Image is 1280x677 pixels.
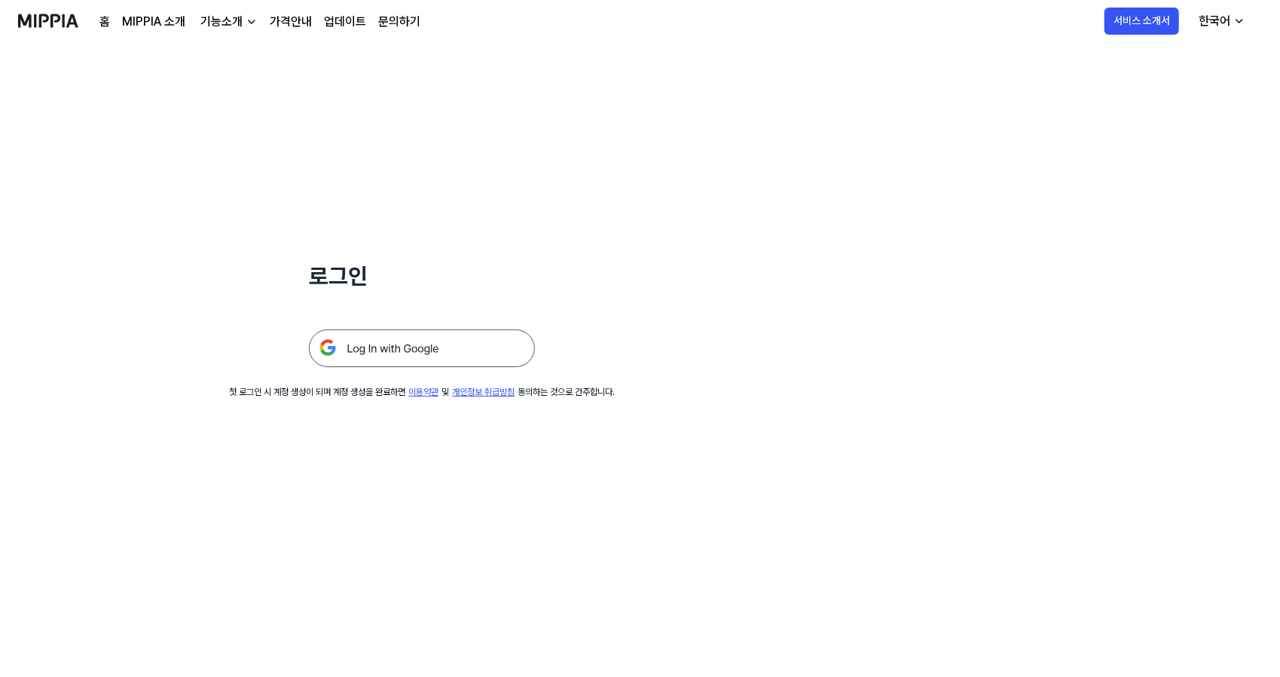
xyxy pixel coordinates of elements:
[309,329,535,367] img: 구글 로그인 버튼
[246,16,258,28] img: down
[309,259,535,293] h1: 로그인
[229,385,615,399] div: 첫 로그인 시 계정 생성이 되며 계정 생성을 완료하면 및 동의하는 것으로 간주합니다.
[197,13,246,31] div: 기능소개
[99,13,110,31] a: 홈
[452,387,515,397] a: 개인정보 취급방침
[324,13,366,31] a: 업데이트
[1196,12,1233,30] div: 한국어
[197,13,258,31] button: 기능소개
[1104,8,1179,35] button: 서비스 소개서
[378,13,420,31] a: 문의하기
[122,13,185,31] a: MIPPIA 소개
[1187,6,1254,36] button: 한국어
[270,13,312,31] a: 가격안내
[408,387,438,397] a: 이용약관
